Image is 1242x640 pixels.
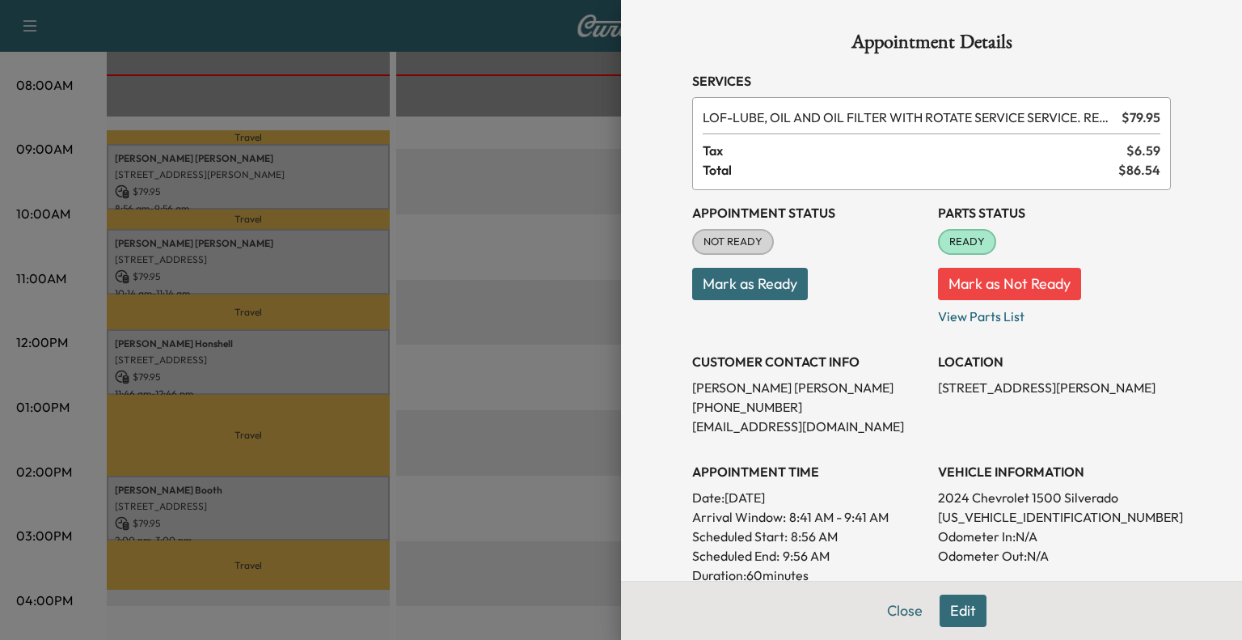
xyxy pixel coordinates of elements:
p: 2024 Chevrolet 1500 Silverado [938,488,1171,507]
span: LUBE, OIL AND OIL FILTER WITH ROTATE SERVICE SERVICE. RESET OIL LIFE MONITOR. HAZARDOUS WASTE FEE... [703,108,1115,127]
h3: LOCATION [938,352,1171,371]
p: [PERSON_NAME] [PERSON_NAME] [692,378,925,397]
span: $ 6.59 [1126,141,1160,160]
p: Scheduled Start: [692,527,788,546]
button: Mark as Ready [692,268,808,300]
p: Odometer Out: N/A [938,546,1171,566]
p: [STREET_ADDRESS][PERSON_NAME] [938,378,1171,397]
p: Arrival Window: [692,507,925,527]
h3: APPOINTMENT TIME [692,462,925,481]
button: Close [877,595,933,627]
h3: Appointment Status [692,203,925,223]
p: Duration: 60 minutes [692,566,925,585]
span: $ 79.95 [1122,108,1160,127]
p: Scheduled End: [692,546,779,566]
p: [US_VEHICLE_IDENTIFICATION_NUMBER] [938,507,1171,527]
span: $ 86.54 [1118,160,1160,180]
p: View Parts List [938,300,1171,326]
h3: CUSTOMER CONTACT INFO [692,352,925,371]
p: Date: [DATE] [692,488,925,507]
p: 9:56 AM [783,546,830,566]
span: Total [703,160,1118,180]
span: READY [940,234,995,250]
span: Tax [703,141,1126,160]
h1: Appointment Details [692,32,1171,58]
p: Odometer In: N/A [938,527,1171,546]
h3: Parts Status [938,203,1171,223]
p: [PHONE_NUMBER] [692,397,925,417]
p: [EMAIL_ADDRESS][DOMAIN_NAME] [692,417,925,436]
h3: VEHICLE INFORMATION [938,462,1171,481]
p: 8:56 AM [791,527,838,546]
button: Mark as Not Ready [938,268,1081,300]
span: 8:41 AM - 9:41 AM [789,507,889,527]
span: NOT READY [694,234,772,250]
h3: Services [692,71,1171,91]
button: Edit [940,595,986,627]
